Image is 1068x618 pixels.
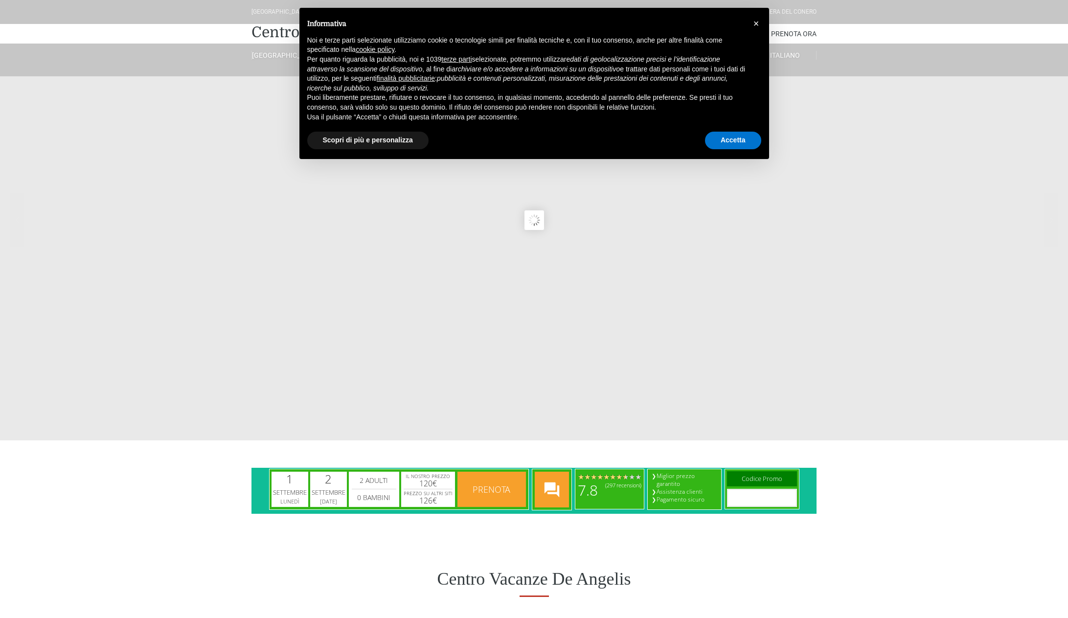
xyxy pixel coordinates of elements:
[759,7,817,17] div: Riviera Del Conero
[441,55,472,65] button: terze parti
[452,65,620,73] em: archiviare e/o accedere a informazioni su un dispositivo
[307,55,746,93] p: Per quanto riguarda la pubblicità, noi e 1039 selezionate, potremmo utilizzare , al fine di e tra...
[251,569,817,590] h1: Centro Vacanze De Angelis
[770,51,800,59] span: Italiano
[753,18,759,29] span: ×
[377,74,435,84] button: finalità pubblicitarie
[251,7,308,17] div: [GEOGRAPHIC_DATA]
[754,51,817,60] a: Italiano
[307,132,429,149] button: Scopri di più e personalizza
[251,51,314,60] a: [GEOGRAPHIC_DATA]
[307,55,720,73] em: dati di geolocalizzazione precisi e l’identificazione attraverso la scansione del dispositivo
[307,113,746,122] p: Usa il pulsante “Accetta” o chiudi questa informativa per acconsentire.
[705,132,761,149] button: Accetta
[749,16,764,31] button: Chiudi questa informativa
[307,93,746,112] p: Puoi liberamente prestare, rifiutare o revocare il tuo consenso, in qualsiasi momento, accedendo ...
[251,468,817,514] iframe: WooDoo Online Reception
[771,24,817,44] a: Prenota Ora
[307,36,746,55] p: Noi e terze parti selezionate utilizziamo cookie o tecnologie simili per finalità tecniche e, con...
[251,23,440,42] a: Centro Vacanze De Angelis
[307,20,746,28] h2: Informativa
[307,74,728,92] em: pubblicità e contenuti personalizzati, misurazione delle prestazioni dei contenuti e degli annunc...
[356,46,394,53] a: cookie policy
